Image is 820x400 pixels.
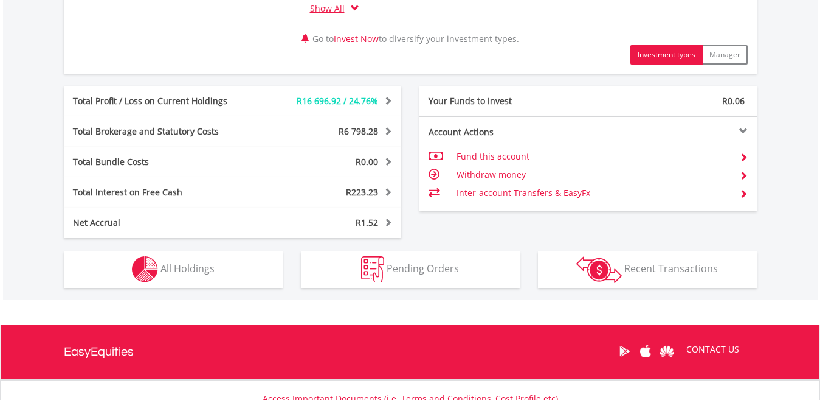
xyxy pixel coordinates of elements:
span: R1.52 [356,217,378,228]
a: Huawei [656,332,678,370]
img: holdings-wht.png [132,256,158,282]
span: R0.00 [356,156,378,167]
button: Recent Transactions [538,251,757,288]
a: Invest Now [334,33,379,44]
span: Pending Orders [387,262,459,275]
button: Manager [702,45,748,65]
div: Total Profit / Loss on Current Holdings [64,95,261,107]
img: pending_instructions-wht.png [361,256,384,282]
div: Account Actions [419,126,588,138]
a: CONTACT US [678,332,748,367]
img: transactions-zar-wht.png [576,256,622,283]
div: Your Funds to Invest [419,95,588,107]
button: All Holdings [64,251,283,288]
button: Investment types [630,45,703,65]
span: All Holdings [160,262,215,275]
span: R6 798.28 [339,125,378,137]
div: Total Brokerage and Statutory Costs [64,125,261,138]
button: Pending Orders [301,251,520,288]
td: Fund this account [457,147,729,166]
td: Withdraw money [457,166,729,184]
span: R0.06 [722,95,745,107]
td: Inter-account Transfers & EasyFx [457,184,729,202]
div: Total Bundle Costs [64,156,261,168]
span: R223.23 [346,186,378,198]
span: R16 696.92 / 24.76% [297,95,378,107]
span: Recent Transactions [624,262,718,275]
a: Show All [310,2,351,14]
div: Net Accrual [64,217,261,229]
a: EasyEquities [64,325,134,379]
a: Google Play [614,332,635,370]
a: Apple [635,332,656,370]
div: Total Interest on Free Cash [64,186,261,198]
